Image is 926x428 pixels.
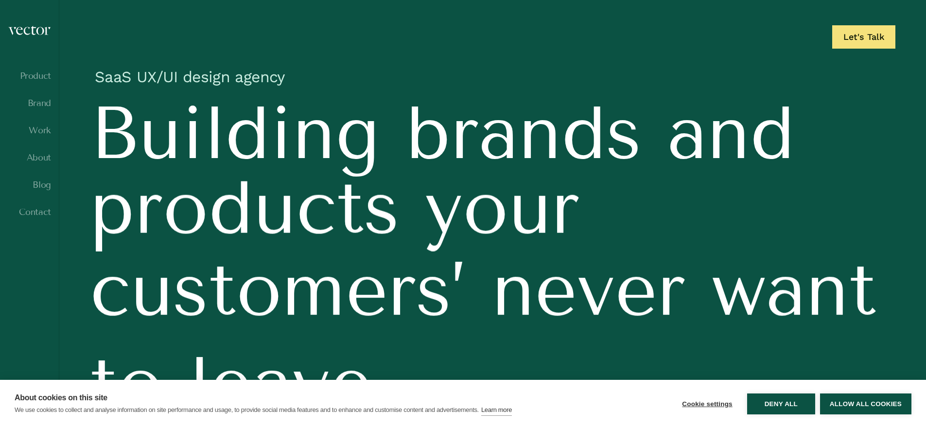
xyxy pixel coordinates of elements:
button: Cookie settings [672,393,742,414]
a: About [8,153,51,162]
h1: SaaS UX/UI design agency [90,62,895,96]
a: Contact [8,207,51,217]
span: customers’ [90,253,466,327]
a: Product [8,71,51,81]
span: never [492,253,685,327]
span: your [425,171,579,245]
span: Building [90,96,380,170]
strong: About cookies on this site [15,393,107,402]
a: Blog [8,180,51,190]
span: to [90,347,163,421]
a: Let's Talk [832,25,895,49]
span: brands [406,96,642,170]
button: Allow all cookies [820,393,911,414]
span: want [711,253,876,327]
a: Learn more [481,405,512,416]
span: and [667,96,795,170]
span: leave [189,347,372,421]
span: products [90,171,400,245]
p: We use cookies to collect and analyse information on site performance and usage, to provide socia... [15,406,479,413]
a: Brand [8,98,51,108]
button: Deny all [747,393,815,414]
a: Work [8,125,51,135]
